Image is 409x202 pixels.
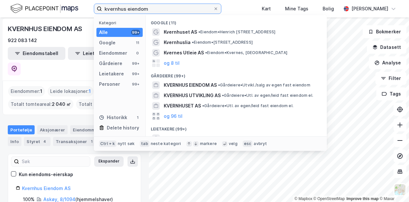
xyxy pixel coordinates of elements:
[254,141,267,146] div: avbryt
[53,137,97,146] div: Transaksjoner
[8,137,21,146] div: Info
[22,185,71,191] a: Kvernhus Eiendom AS
[24,137,50,146] div: Styret
[8,125,35,134] div: Portefølje
[192,40,253,45] span: Eiendom • [STREET_ADDRESS]
[218,136,220,140] span: •
[99,114,127,121] div: Historikk
[40,87,42,95] span: 1
[198,29,276,35] span: Eiendom • Henrich [STREET_ADDRESS]
[198,29,200,34] span: •
[135,40,140,45] div: 11
[99,60,122,67] div: Gårdeiere
[218,83,310,88] span: Gårdeiere • Utvikl./salg av egen fast eiendom
[131,30,140,35] div: 99+
[377,171,409,202] iframe: Chat Widget
[70,125,110,134] div: Eiendommer
[229,141,238,146] div: velg
[202,103,204,108] span: •
[99,39,116,47] div: Google
[89,87,91,95] span: 1
[376,87,406,100] button: Tags
[314,196,345,201] a: OpenStreetMap
[202,103,293,108] span: Gårdeiere • Utl. av egen/leid fast eiendom el.
[76,99,128,109] div: Totalt byggareal :
[99,70,124,78] div: Leietakere
[8,47,65,60] button: Eiendomstabell
[68,47,126,60] button: Leietakertabell
[52,100,71,108] span: 2 040 ㎡
[102,4,213,14] input: Søk på adresse, matrikkel, gårdeiere, leietakere eller personer
[367,41,406,54] button: Datasett
[200,141,217,146] div: markere
[164,134,217,142] span: KVERNHUS EIENDOM AS
[164,59,180,67] button: og 8 til
[146,15,327,27] div: Google (11)
[375,72,406,85] button: Filter
[369,56,406,69] button: Analyse
[88,138,95,145] div: 1
[164,39,191,46] span: Kvernhuslia
[41,138,48,145] div: 4
[10,3,78,14] img: logo.f888ab2527a4732fd821a326f86c7f29.svg
[294,196,312,201] a: Mapbox
[164,81,217,89] span: KVERNHUS EIENDOM AS
[205,50,207,55] span: •
[351,5,388,13] div: [PERSON_NAME]
[19,157,90,166] input: Søk
[218,83,220,87] span: •
[243,140,253,147] div: esc
[99,28,108,36] div: Alle
[222,93,224,98] span: •
[218,136,310,141] span: Leietaker • Utvikl./salg av egen fast eiendom
[151,141,181,146] div: neste kategori
[323,5,334,13] div: Bolig
[363,25,406,38] button: Bokmerker
[192,40,194,45] span: •
[377,171,409,202] div: Kontrollprogram for chat
[205,50,287,55] span: Eiendom • Kvernes, [GEOGRAPHIC_DATA]
[131,61,140,66] div: 99+
[8,24,83,34] div: KVERNHUS EIENDOM AS
[48,86,94,96] div: Leide lokasjoner :
[262,5,271,13] div: Kart
[164,112,182,120] button: og 96 til
[99,49,127,57] div: Eiendommer
[8,99,73,109] div: Totalt tomteareal :
[99,80,120,88] div: Personer
[43,196,75,202] a: Askøy, 8/1094
[146,68,327,80] div: Gårdeiere (99+)
[94,156,124,167] button: Ekspander
[118,141,135,146] div: nytt søk
[135,50,140,56] div: 0
[8,37,37,44] div: 922 083 142
[140,140,149,147] div: tab
[146,121,327,133] div: Leietakere (99+)
[107,124,139,132] div: Delete history
[131,82,140,87] div: 99+
[164,49,204,57] span: Kvernes Utleie AS
[164,102,201,110] span: KVERNHUSET AS
[99,20,143,25] div: Kategori
[347,196,379,201] a: Improve this map
[164,92,221,99] span: KVERNHUS UTVIKLING AS
[222,93,313,98] span: Gårdeiere • Utl. av egen/leid fast eiendom el.
[99,140,116,147] div: Ctrl + k
[164,28,197,36] span: Kvernhuset AS
[131,71,140,76] div: 99+
[285,5,308,13] div: Mine Tags
[8,86,45,96] div: Eiendommer :
[37,125,68,134] div: Aksjonærer
[19,171,73,178] div: Kun eiendoms-eierskap
[135,115,140,120] div: 1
